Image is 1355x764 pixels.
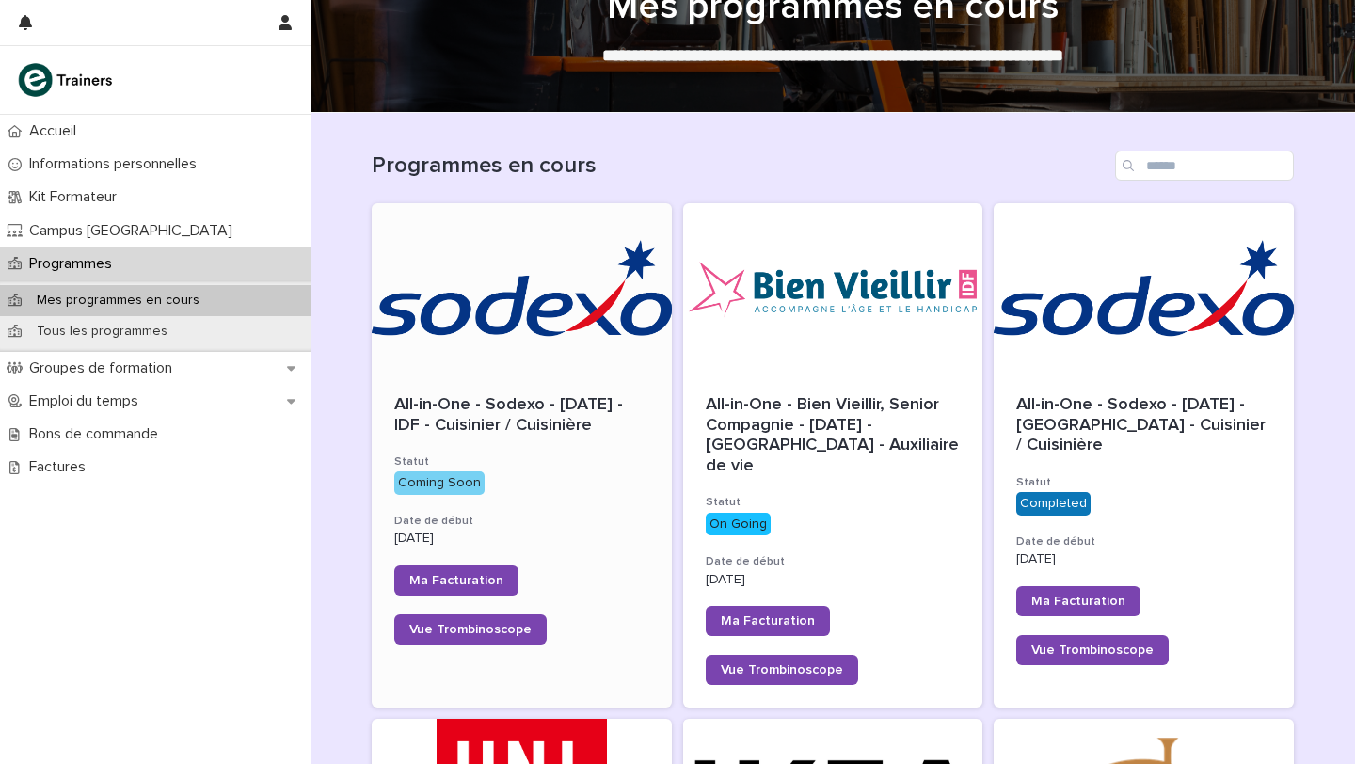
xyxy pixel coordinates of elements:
[22,392,153,410] p: Emploi du temps
[394,471,485,495] div: Coming Soon
[22,425,173,443] p: Bons de commande
[1016,551,1271,567] p: [DATE]
[721,663,843,676] span: Vue Trombinoscope
[706,495,961,510] h3: Statut
[409,623,532,636] span: Vue Trombinoscope
[721,614,815,628] span: Ma Facturation
[1115,151,1294,181] input: Search
[1016,492,1091,516] div: Completed
[1031,644,1154,657] span: Vue Trombinoscope
[394,614,547,645] a: Vue Trombinoscope
[22,324,183,340] p: Tous les programmes
[22,359,187,377] p: Groupes de formation
[372,152,1108,180] h1: Programmes en cours
[372,203,672,708] a: All-in-One - Sodexo - [DATE] - IDF - Cuisinier / CuisinièreStatutComing SoonDate de début[DATE]Ma...
[1016,534,1271,549] h3: Date de début
[706,572,961,588] p: [DATE]
[1016,475,1271,490] h3: Statut
[22,155,212,173] p: Informations personnelles
[22,122,91,140] p: Accueil
[22,188,132,206] p: Kit Formateur
[15,61,119,99] img: K0CqGN7SDeD6s4JG8KQk
[22,222,247,240] p: Campus [GEOGRAPHIC_DATA]
[1031,595,1125,608] span: Ma Facturation
[394,531,649,547] p: [DATE]
[706,554,961,569] h3: Date de début
[394,565,518,596] a: Ma Facturation
[683,203,983,708] a: All-in-One - Bien Vieillir, Senior Compagnie - [DATE] - [GEOGRAPHIC_DATA] - Auxiliaire de vieStat...
[706,606,830,636] a: Ma Facturation
[22,458,101,476] p: Factures
[409,574,503,587] span: Ma Facturation
[706,655,858,685] a: Vue Trombinoscope
[394,396,628,434] span: All-in-One - Sodexo - [DATE] - IDF - Cuisinier / Cuisinière
[1016,586,1140,616] a: Ma Facturation
[22,293,215,309] p: Mes programmes en cours
[994,203,1294,708] a: All-in-One - Sodexo - [DATE] - [GEOGRAPHIC_DATA] - Cuisinier / CuisinièreStatutCompletedDate de d...
[706,396,964,474] span: All-in-One - Bien Vieillir, Senior Compagnie - [DATE] - [GEOGRAPHIC_DATA] - Auxiliaire de vie
[394,454,649,470] h3: Statut
[1016,635,1169,665] a: Vue Trombinoscope
[394,514,649,529] h3: Date de début
[1016,396,1270,454] span: All-in-One - Sodexo - [DATE] - [GEOGRAPHIC_DATA] - Cuisinier / Cuisinière
[706,513,771,536] div: On Going
[22,255,127,273] p: Programmes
